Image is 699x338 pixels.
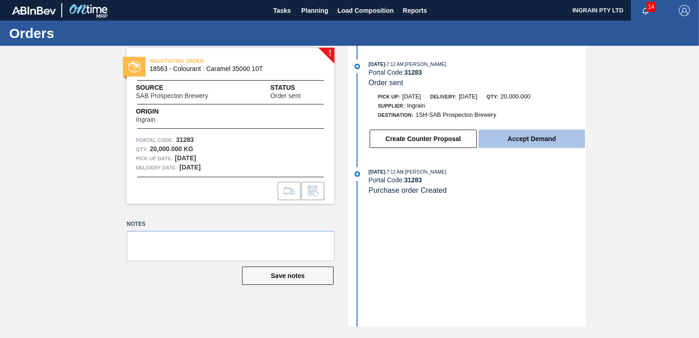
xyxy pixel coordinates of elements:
span: Pick up: [378,94,400,99]
span: SAB Prospecton Brewery [136,93,208,99]
div: Portal Code: [369,176,586,184]
img: atual [355,64,360,69]
span: Order sent [270,93,301,99]
div: Inform order change [301,182,324,200]
strong: [DATE] [175,154,196,162]
button: Create Counter Proposal [370,130,477,148]
span: Tasks [272,5,292,16]
img: TNhmsLtSVTkK8tSr43FrP2fwEKptu5GPRR3wAAAABJRU5ErkJggg== [12,6,56,15]
strong: [DATE] [179,164,200,171]
span: : [PERSON_NAME] [403,169,446,174]
span: Ingrain [407,102,425,109]
span: Portal Code: [136,136,174,145]
img: atual [355,171,360,177]
span: Delivery: [430,94,456,99]
span: Delivery Date: [136,163,177,172]
span: : [PERSON_NAME] [403,61,446,67]
span: 1SH-SAB Prospecton Brewery [415,111,496,118]
span: [DATE] [369,169,385,174]
span: Planning [301,5,328,16]
span: Supplier: [378,103,405,109]
strong: 31283 [404,176,422,184]
span: - 7:12 AM [385,62,403,67]
img: Logout [679,5,690,16]
span: Qty: [487,94,498,99]
span: [DATE] [402,93,421,100]
span: Source [136,83,236,93]
span: Ingrain [136,116,156,123]
span: 14 [646,2,656,12]
span: Status [270,83,325,93]
span: Destination: [378,112,413,118]
strong: 31283 [404,69,422,76]
span: Load Composition [338,5,394,16]
span: Qty : [136,145,147,154]
label: Notes [127,218,334,231]
span: - 7:12 AM [385,169,403,174]
button: Notifications [631,4,660,17]
span: Purchase order Created [369,186,447,194]
button: Save notes [242,267,333,285]
span: NEGOTIATING ORDER [150,56,278,65]
div: Go to Load Composition [278,182,301,200]
span: Order sent [369,79,403,87]
h1: Orders [9,28,172,38]
span: [DATE] [369,61,385,67]
span: Origin [136,107,178,116]
button: Accept Demand [479,130,585,148]
strong: 20,000.000 KG [150,145,193,153]
span: 20,000.000 [500,93,530,100]
div: Portal Code: [369,69,586,76]
span: Reports [403,5,427,16]
img: status [129,61,140,73]
span: Pick up Date: [136,154,172,163]
span: [DATE] [459,93,478,100]
span: 18563 - Colourant : Caramel 35000 10T [150,65,316,72]
strong: 31283 [176,136,194,143]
